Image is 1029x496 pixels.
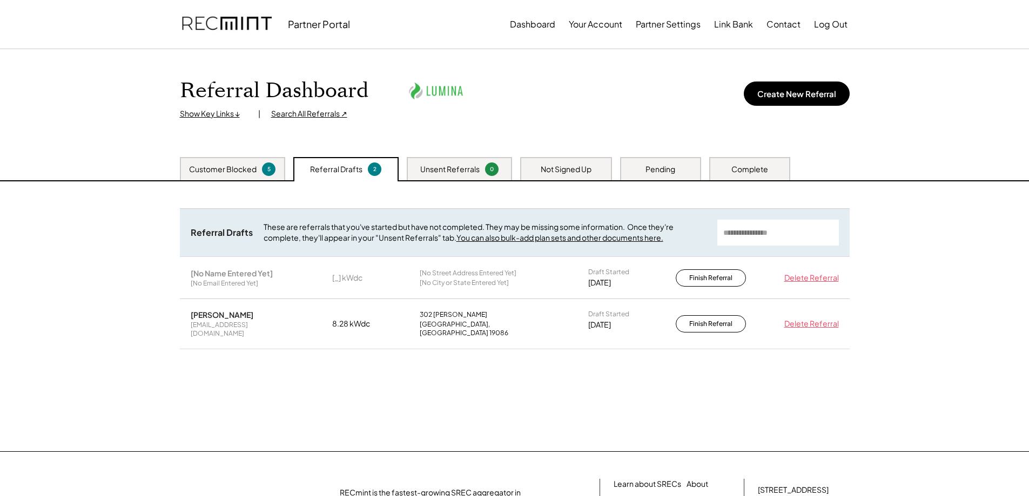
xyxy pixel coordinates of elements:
div: 0 [487,165,497,173]
div: [_] kWdc [332,273,386,283]
button: Create New Referral [744,81,850,106]
div: 2 [369,165,380,173]
div: 5 [264,165,274,173]
div: Referral Drafts [310,164,362,175]
div: [No Street Address Entered Yet] [420,269,516,277]
div: 8.28 kWdc [332,318,386,329]
h1: Referral Dashboard [180,78,368,104]
div: Show Key Links ↓ [180,108,247,119]
div: [DATE] [588,277,611,288]
button: Partner Settings [636,13,701,35]
a: You can also bulk-add plan sets and other documents here. [456,233,663,242]
a: About [687,479,708,490]
div: Search All Referrals ↗ [271,108,347,119]
button: Log Out [814,13,848,35]
a: Learn about SRECs [614,479,681,490]
div: Referral Drafts [191,227,253,239]
div: Unsent Referrals [420,164,480,175]
div: Delete Referral [779,318,839,329]
div: Not Signed Up [541,164,591,175]
div: | [258,108,260,119]
div: [No Name Entered Yet] [191,268,273,278]
div: [PERSON_NAME] [191,310,253,320]
div: Complete [731,164,768,175]
div: These are referrals that you've started but have not completed. They may be missing some informat... [264,222,707,243]
div: Draft Started [588,268,629,276]
img: lumina.png [406,76,466,106]
div: [DATE] [588,320,611,330]
div: [STREET_ADDRESS] [758,485,829,495]
div: Customer Blocked [189,164,257,175]
button: Finish Referral [676,315,746,332]
button: Link Bank [714,13,753,35]
div: [No City or State Entered Yet] [420,278,509,287]
button: Contact [766,13,801,35]
div: Draft Started [588,310,629,318]
div: Partner Portal [288,18,350,30]
div: Pending [645,164,675,175]
div: [No Email Entered Yet] [191,279,258,288]
div: [GEOGRAPHIC_DATA], [GEOGRAPHIC_DATA] 19086 [420,320,555,337]
img: recmint-logotype%403x.png [182,6,272,43]
button: Finish Referral [676,269,746,287]
button: Dashboard [510,13,555,35]
button: Your Account [569,13,622,35]
div: Delete Referral [779,273,839,283]
div: 302 [PERSON_NAME] [420,310,487,319]
div: [EMAIL_ADDRESS][DOMAIN_NAME] [191,321,299,337]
